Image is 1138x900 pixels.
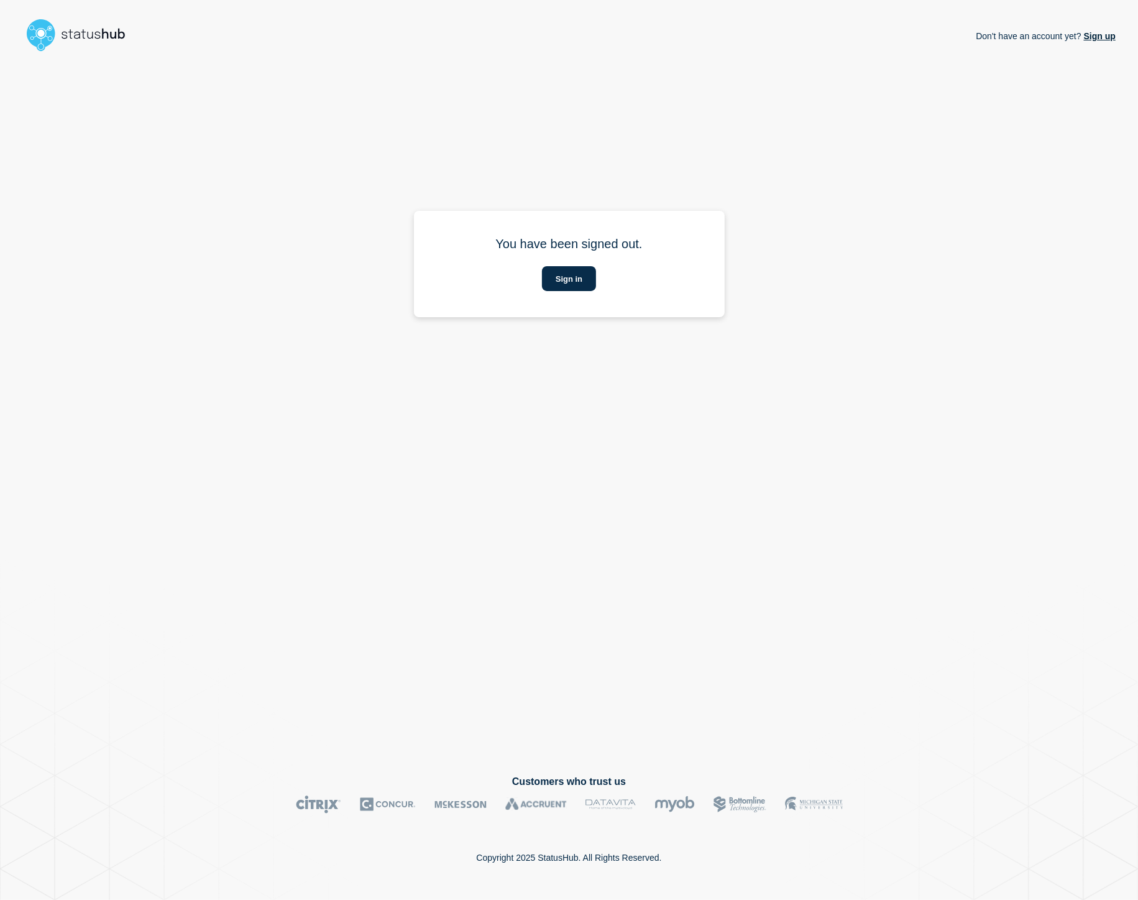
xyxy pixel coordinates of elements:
[542,266,596,291] button: Sign in
[436,237,702,251] h1: You have been signed out.
[22,776,1116,787] h2: Customers who trust us
[476,853,661,863] p: Copyright 2025 StatusHub. All Rights Reserved.
[714,796,766,814] img: Bottomline logo
[434,796,487,814] img: McKesson logo
[22,15,140,55] img: StatusHub logo
[785,796,843,814] img: MSU logo
[296,796,341,814] img: Citrix logo
[654,796,695,814] img: myob logo
[1081,31,1116,41] a: Sign up
[976,21,1116,51] p: Don't have an account yet?
[505,796,567,814] img: Accruent logo
[360,796,416,814] img: Concur logo
[585,796,636,814] img: DataVita logo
